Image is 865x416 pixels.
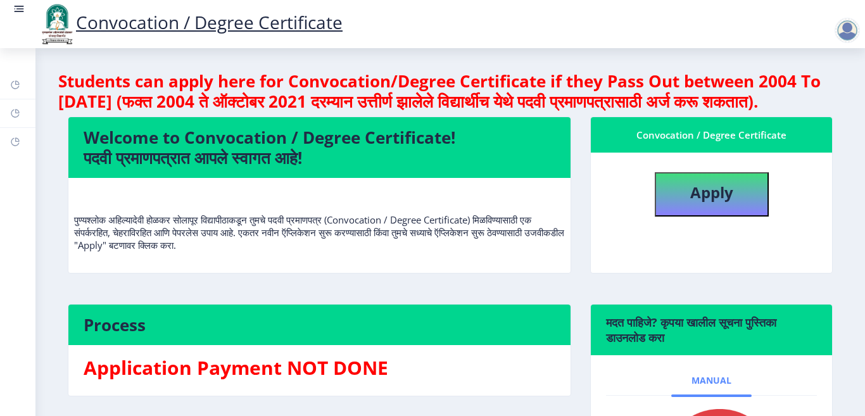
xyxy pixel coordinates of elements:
[690,182,733,203] b: Apply
[38,10,343,34] a: Convocation / Degree Certificate
[655,172,769,217] button: Apply
[606,315,817,345] h6: मदत पाहिजे? कृपया खालील सूचना पुस्तिका डाउनलोड करा
[74,188,565,251] p: पुण्यश्लोक अहिल्यादेवी होळकर सोलापूर विद्यापीठाकडून तुमचे पदवी प्रमाणपत्र (Convocation / Degree C...
[691,375,731,386] span: Manual
[58,71,842,111] h4: Students can apply here for Convocation/Degree Certificate if they Pass Out between 2004 To [DATE...
[84,355,555,381] h3: Application Payment NOT DONE
[671,365,752,396] a: Manual
[84,315,555,335] h4: Process
[84,127,555,168] h4: Welcome to Convocation / Degree Certificate! पदवी प्रमाणपत्रात आपले स्वागत आहे!
[606,127,817,142] div: Convocation / Degree Certificate
[38,3,76,46] img: logo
